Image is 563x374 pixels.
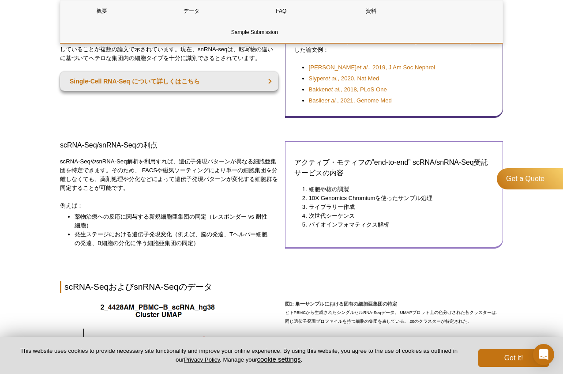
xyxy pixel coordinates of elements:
em: et al. [357,64,369,71]
p: This website uses cookies to provide necessary site functionality and improve your online experie... [14,347,464,364]
p: ヒトPBMCから生成されたシングルセルRNA-Seqデータ。 UMAPプロット上の色分けされた各クラスターは、同じ遺伝子発現プロファイルを持つ細胞の集団を表している。 20のクラスターが特定された。 [285,308,503,326]
li: 発生ステージにおける遺伝子発現変化（例えば、脳の発達、Tヘルパー細胞の発達、B細胞の分化に伴う細胞亜集団の同定） [75,230,270,248]
div: Open Intercom Messenger [533,344,554,365]
a: Privacy Policy [184,356,220,363]
em: et al. [324,97,337,104]
em: et al. [325,75,338,82]
a: Single-Cell RNA-Seq について詳しくはこちら [60,72,278,91]
h5: 図1: 単一サンプルにおける固有の細胞亜集団の特定 [285,299,503,308]
p: scRNA-SeqやsnRNA-Seq解析を利用すれば、遺伝子発現パターンが異なる細胞亜集団を特定できます。そのため、 FACSや磁気ソーティングにより単一の細胞集団を分離しなくても、薬剤処理や... [60,157,278,193]
em: et al. [328,86,341,93]
button: cookie settings [257,355,300,363]
a: [PERSON_NAME]et al., 2019, J Am Soc Nephrol [309,63,435,72]
li: ライブラリー作成 [309,203,485,212]
a: Bakkenet al., 2018, PLoS One [309,85,387,94]
a: FAQ [240,0,323,22]
a: 資料 [330,0,413,22]
h2: scRNA-SeqおよびsnRNA-Seqのデータ [60,281,503,293]
p: Single-Nucleus RNA-Seqの結果は、Single-Cell RNA-Seqの結果とは異なることがわかっていますが、両方法間で検出されたグローバルな遺伝子発現は、ほぼ完全に重複し... [60,27,278,63]
a: Slyperet al., 2020, Nat Med [309,74,379,83]
li: 細胞や核の調製 [309,185,485,194]
p: Single-Cell RNA-Seqから得られるデータとSingle-Nucleus RNA-Seqを比較した論文例： [294,37,494,54]
li: 10X Genomics Chromiumを使ったサンプル処理 [309,194,485,203]
li: バイオインフォマティクス解析 [309,220,485,229]
a: 概要 [60,0,143,22]
a: Sample Submission [60,22,449,43]
h3: scRNA-Seq/snRNA-Seqの利点 [60,140,278,151]
li: 薬物治療への反応に関与する新規細胞亜集団の同定（レスポンダー vs 耐性細胞） [75,212,270,230]
a: Get a Quote [497,168,563,189]
a: Basileet al., 2021, Genome Med [309,96,392,105]
a: データ [150,0,233,22]
h3: アクティブ・モティフの”end-to-end” scRNA/snRNA-Seq受託サービスの内容 [294,157,494,178]
button: Got it! [478,349,549,367]
li: 次世代シーケンス [309,212,485,220]
p: 例えば： [60,201,278,210]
